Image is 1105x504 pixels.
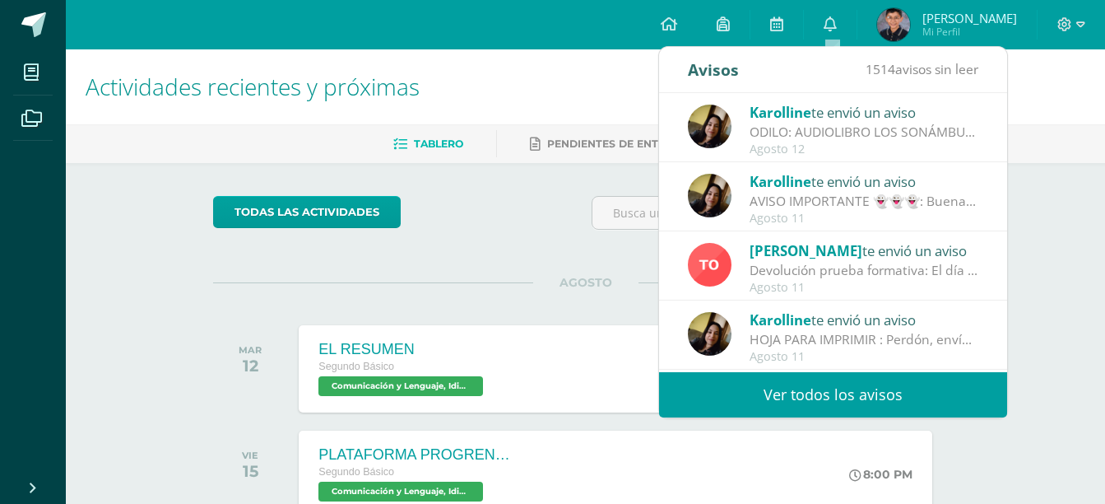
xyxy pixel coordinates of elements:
div: PLATAFORMA PROGRENTIS [318,446,516,464]
span: [PERSON_NAME] [922,10,1017,26]
span: Karolline [750,310,811,329]
a: Tablero [393,131,463,157]
span: Segundo Básico [318,466,394,478]
div: te envió un aviso [750,101,978,123]
span: Karolline [750,103,811,122]
div: te envió un aviso [750,170,978,192]
span: Actividades recientes y próximas [86,71,420,102]
span: Segundo Básico [318,361,394,372]
div: VIE [242,450,258,461]
input: Busca una actividad próxima aquí... [592,197,957,229]
span: Tablero [414,138,463,150]
div: 12 [239,356,262,376]
span: Karolline [750,172,811,191]
a: Pendientes de entrega [530,131,688,157]
img: 756ce12fb1b4cf9faf9189d656ca7749.png [688,243,731,287]
div: Agosto 11 [750,281,978,295]
span: Pendientes de entrega [547,138,688,150]
span: [PERSON_NAME] [750,241,862,260]
div: Agosto 12 [750,142,978,156]
div: MAR [239,344,262,356]
div: Avisos [688,47,739,92]
img: fb79f5a91a3aae58e4c0de196cfe63c7.png [688,105,731,148]
div: 15 [242,461,258,481]
img: fb79f5a91a3aae58e4c0de196cfe63c7.png [688,174,731,217]
div: Agosto 11 [750,350,978,364]
div: Devolución prueba formativa: El día de hoy se devuelve prueba formativa, se da la opción de traer... [750,261,978,280]
div: Agosto 11 [750,212,978,226]
img: 96a6856a3924e51394c897f1d398423e.png [877,8,910,41]
div: EL RESUMEN [318,341,487,358]
span: avisos sin leer [866,60,978,78]
div: ODILO: AUDIOLIBRO LOS SONÁMBULOS: Buenas tardes chicos, se ha habilitado el audiolibro LOS SONÁMB... [750,123,978,142]
a: Ver todos los avisos [659,372,1007,418]
div: HOJA PARA IMPRIMIR : Perdón, envío documento para impresión. Gracias. [750,330,978,349]
span: 1514 [866,60,895,78]
div: te envió un aviso [750,309,978,330]
a: todas las Actividades [213,196,401,228]
span: Comunicación y Lenguaje, Idioma Español 'C' [318,482,483,502]
div: AVISO IMPORTANTE 👻👻👻: Buenas tardes chicos!! No olviden trabajar en plataforma Progrentis. Gracias [750,192,978,211]
span: Mi Perfil [922,25,1017,39]
span: AGOSTO [533,275,638,290]
img: fb79f5a91a3aae58e4c0de196cfe63c7.png [688,312,731,356]
span: Comunicación y Lenguaje, Idioma Español 'C' [318,376,483,396]
div: 8:00 PM [849,467,912,482]
div: te envió un aviso [750,240,978,261]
